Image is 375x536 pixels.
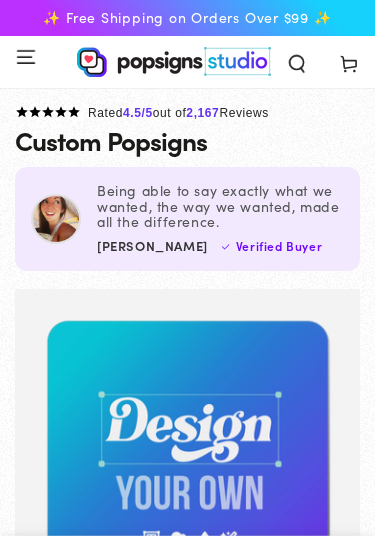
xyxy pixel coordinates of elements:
span: ✨ Free Shipping on Orders Over $99 ✨ [42,9,330,27]
span: Verified Buyer [236,239,322,252]
span: [PERSON_NAME] [97,239,208,253]
summary: Search our site [271,45,323,79]
span: Being able to say exactly what we wanted, the way we wanted, made all the difference. [97,180,340,231]
span: 4.5 [123,106,141,120]
h1: Custom Popsigns [15,125,360,156]
img: Emily J. [31,194,81,244]
span: 2,167 [186,106,219,120]
img: Popsigns Studio [77,47,271,77]
span: /5 [142,106,153,120]
span: Rated out of Reviews [88,106,269,120]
